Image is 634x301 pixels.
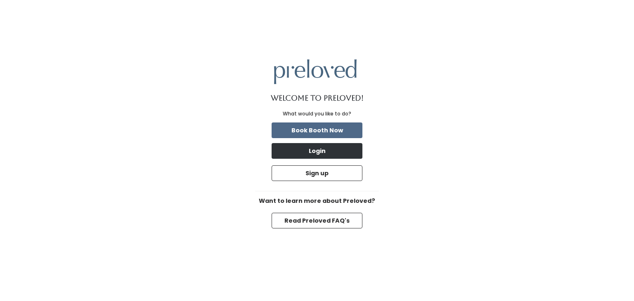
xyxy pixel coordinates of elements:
button: Book Booth Now [272,122,362,138]
h1: Welcome to Preloved! [271,94,364,102]
div: What would you like to do? [283,110,351,118]
button: Login [272,143,362,159]
h6: Want to learn more about Preloved? [255,198,379,205]
button: Sign up [272,165,362,181]
img: preloved logo [274,59,357,84]
a: Login [270,141,364,160]
a: Sign up [270,164,364,183]
button: Read Preloved FAQ's [272,213,362,228]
